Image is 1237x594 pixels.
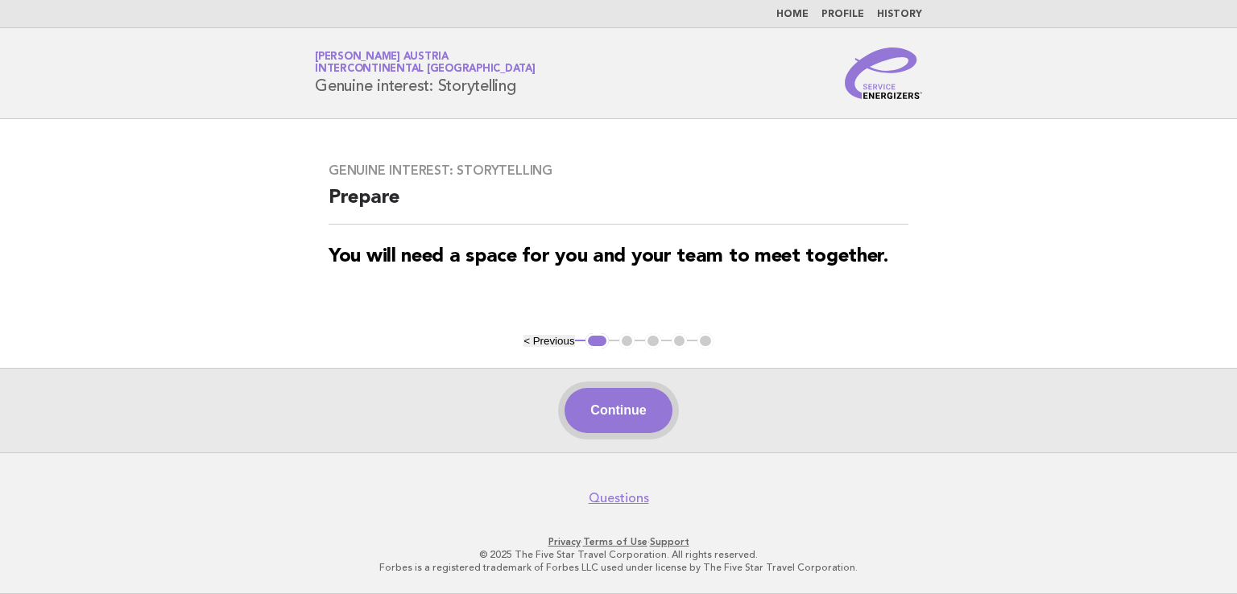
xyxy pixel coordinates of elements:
button: < Previous [523,335,574,347]
h1: Genuine interest: Storytelling [315,52,536,94]
a: Home [776,10,809,19]
a: Terms of Use [583,536,647,547]
p: © 2025 The Five Star Travel Corporation. All rights reserved. [126,548,1111,561]
a: Questions [589,490,649,506]
p: Forbes is a registered trademark of Forbes LLC used under license by The Five Star Travel Corpora... [126,561,1111,574]
a: History [877,10,922,19]
img: Service Energizers [845,47,922,99]
p: · · [126,535,1111,548]
a: Profile [821,10,864,19]
a: Support [650,536,689,547]
span: InterContinental [GEOGRAPHIC_DATA] [315,64,536,75]
button: Continue [565,388,672,433]
strong: You will need a space for you and your team to meet together. [329,247,888,266]
h3: Genuine interest: Storytelling [329,163,908,179]
button: 1 [585,333,609,349]
a: [PERSON_NAME] AustriaInterContinental [GEOGRAPHIC_DATA] [315,52,536,74]
h2: Prepare [329,185,908,225]
a: Privacy [548,536,581,547]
